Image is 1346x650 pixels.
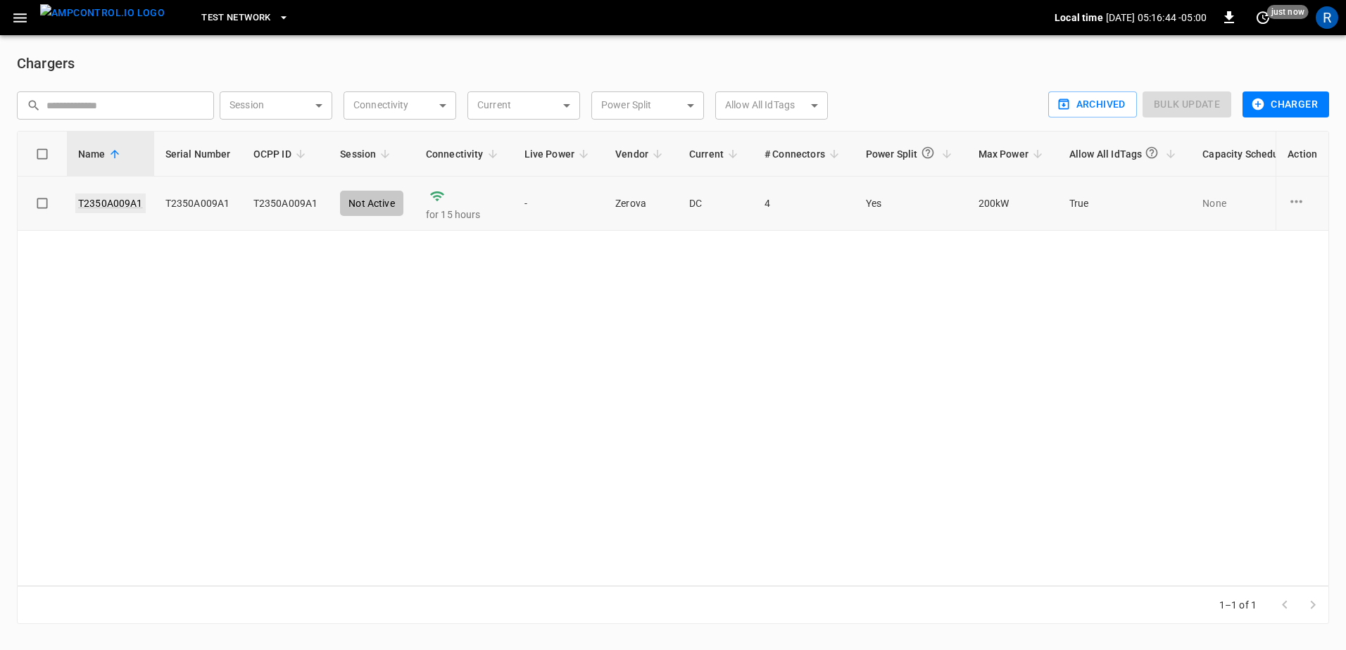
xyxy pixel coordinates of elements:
div: profile-icon [1316,6,1338,29]
td: DC [678,177,753,231]
td: T2350A009A1 [242,177,329,231]
p: Local time [1055,11,1103,25]
span: just now [1267,5,1309,19]
span: OCPP ID [253,146,310,162]
span: Current [689,146,742,162]
span: Test Network [201,10,270,26]
td: 200 kW [967,177,1058,231]
th: Serial Number [154,132,242,177]
div: charge point options [1288,193,1317,214]
td: - [513,177,605,231]
span: # Connectors [765,146,843,162]
p: for 15 hours [426,208,502,222]
button: Archived [1048,91,1137,117]
th: Capacity Schedules [1191,132,1304,177]
div: Not Active [340,191,403,216]
td: Yes [855,177,967,231]
th: Action [1276,132,1328,177]
td: 4 [753,177,855,231]
button: Charger [1243,91,1329,117]
span: Power Split [866,140,956,167]
td: T2350A009A1 [154,177,242,231]
p: 1–1 of 1 [1219,598,1257,612]
span: Name [78,146,124,162]
button: Test Network [196,4,294,32]
h6: Chargers [17,52,1329,75]
span: Allow All IdTags [1069,140,1180,167]
p: [DATE] 05:16:44 -05:00 [1106,11,1207,25]
span: Connectivity [426,146,502,162]
span: Vendor [615,146,667,162]
a: T2350A009A1 [75,193,146,213]
p: None [1202,196,1292,210]
span: Session [340,146,394,162]
td: True [1058,177,1191,231]
span: Max Power [979,146,1047,162]
img: ampcontrol.io logo [40,4,165,22]
button: set refresh interval [1252,6,1274,29]
span: Live Power [524,146,593,162]
td: Zerova [604,177,678,231]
